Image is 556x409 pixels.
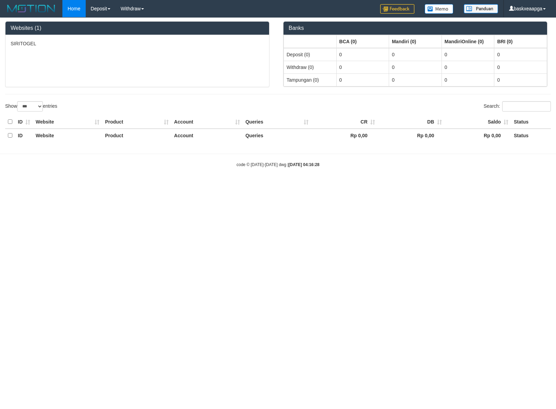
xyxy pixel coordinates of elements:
[378,129,444,142] th: Rp 0,00
[380,4,414,14] img: Feedback.jpg
[494,61,547,73] td: 0
[511,115,551,129] th: Status
[464,4,498,13] img: panduan.png
[5,3,57,14] img: MOTION_logo.png
[17,101,43,112] select: Showentries
[11,25,264,31] h3: Websites (1)
[389,35,442,48] th: Group: activate to sort column ascending
[15,115,33,129] th: ID
[237,162,319,167] small: code © [DATE]-[DATE] dwg |
[484,101,551,112] label: Search:
[102,129,171,142] th: Product
[336,61,389,73] td: 0
[33,115,102,129] th: Website
[389,61,442,73] td: 0
[502,101,551,112] input: Search:
[289,162,319,167] strong: [DATE] 04:16:28
[445,129,511,142] th: Rp 0,00
[494,35,547,48] th: Group: activate to sort column ascending
[511,129,551,142] th: Status
[284,61,337,73] td: Withdraw (0)
[336,73,389,86] td: 0
[442,48,494,61] td: 0
[284,35,337,48] th: Group: activate to sort column ascending
[243,129,311,142] th: Queries
[445,115,511,129] th: Saldo
[15,129,33,142] th: ID
[442,73,494,86] td: 0
[378,115,444,129] th: DB
[284,73,337,86] td: Tampungan (0)
[494,48,547,61] td: 0
[336,48,389,61] td: 0
[336,35,389,48] th: Group: activate to sort column ascending
[442,35,494,48] th: Group: activate to sort column ascending
[11,40,264,47] p: SIRITOGEL
[243,115,311,129] th: Queries
[425,4,454,14] img: Button%20Memo.svg
[311,115,378,129] th: CR
[102,115,171,129] th: Product
[494,73,547,86] td: 0
[5,101,57,112] label: Show entries
[171,115,243,129] th: Account
[33,129,102,142] th: Website
[284,48,337,61] td: Deposit (0)
[311,129,378,142] th: Rp 0,00
[289,25,542,31] h3: Banks
[389,48,442,61] td: 0
[442,61,494,73] td: 0
[171,129,243,142] th: Account
[389,73,442,86] td: 0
